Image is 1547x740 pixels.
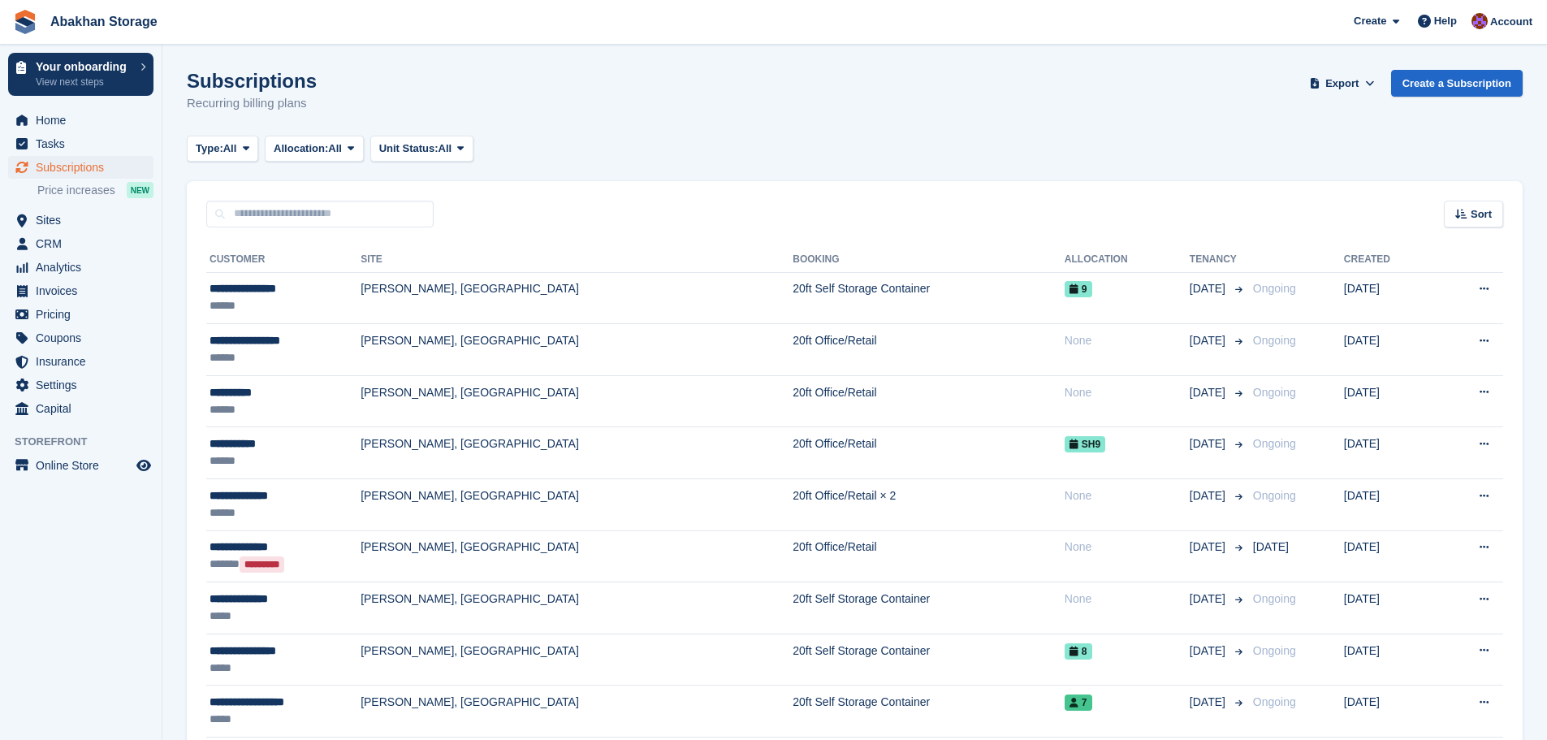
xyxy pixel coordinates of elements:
td: [DATE] [1344,686,1436,738]
td: [DATE] [1344,479,1436,531]
th: Booking [793,247,1065,273]
span: Price increases [37,183,115,198]
td: [DATE] [1344,375,1436,427]
span: Ongoing [1253,334,1296,347]
a: Your onboarding View next steps [8,53,153,96]
button: Allocation: All [265,136,364,162]
span: Ongoing [1253,644,1296,657]
div: NEW [127,182,153,198]
td: 20ft Self Storage Container [793,686,1065,738]
a: menu [8,132,153,155]
span: Ongoing [1253,282,1296,295]
span: Invoices [36,279,133,302]
th: Created [1344,247,1436,273]
span: Sort [1471,206,1492,223]
p: Your onboarding [36,61,132,72]
div: None [1065,539,1190,556]
span: Ongoing [1253,489,1296,502]
span: SH9 [1065,436,1105,452]
a: menu [8,327,153,349]
span: Export [1325,76,1359,92]
span: Ongoing [1253,592,1296,605]
a: menu [8,156,153,179]
a: menu [8,374,153,396]
span: Capital [36,397,133,420]
span: [DATE] [1190,487,1229,504]
span: 7 [1065,695,1092,711]
td: [PERSON_NAME], [GEOGRAPHIC_DATA] [361,582,793,634]
span: Ongoing [1253,695,1296,708]
div: None [1065,487,1190,504]
span: Home [36,109,133,132]
a: menu [8,209,153,232]
a: Abakhan Storage [44,8,164,35]
div: None [1065,384,1190,401]
span: [DATE] [1190,694,1229,711]
a: menu [8,232,153,255]
span: [DATE] [1253,540,1289,553]
div: None [1065,332,1190,349]
td: [PERSON_NAME], [GEOGRAPHIC_DATA] [361,634,793,686]
a: Price increases NEW [37,181,153,199]
span: Help [1434,13,1457,29]
span: Tasks [36,132,133,155]
td: [PERSON_NAME], [GEOGRAPHIC_DATA] [361,272,793,324]
th: Site [361,247,793,273]
td: 20ft Office/Retail [793,427,1065,479]
td: 20ft Self Storage Container [793,634,1065,686]
td: 20ft Office/Retail × 2 [793,479,1065,531]
span: [DATE] [1190,435,1229,452]
span: Create [1354,13,1386,29]
a: Create a Subscription [1391,70,1523,97]
a: Preview store [134,456,153,475]
span: [DATE] [1190,280,1229,297]
span: Type: [196,141,223,157]
td: [DATE] [1344,634,1436,686]
button: Export [1307,70,1378,97]
span: Ongoing [1253,437,1296,450]
span: [DATE] [1190,643,1229,660]
span: [DATE] [1190,332,1229,349]
button: Type: All [187,136,258,162]
span: All [439,141,452,157]
p: View next steps [36,75,132,89]
td: [PERSON_NAME], [GEOGRAPHIC_DATA] [361,427,793,479]
td: [DATE] [1344,582,1436,634]
span: Insurance [36,350,133,373]
span: Ongoing [1253,386,1296,399]
a: menu [8,109,153,132]
span: [DATE] [1190,384,1229,401]
a: menu [8,454,153,477]
h1: Subscriptions [187,70,317,92]
td: 20ft Office/Retail [793,530,1065,582]
span: Unit Status: [379,141,439,157]
td: [PERSON_NAME], [GEOGRAPHIC_DATA] [361,375,793,427]
span: Subscriptions [36,156,133,179]
p: Recurring billing plans [187,94,317,113]
span: Storefront [15,434,162,450]
span: 9 [1065,281,1092,297]
span: Allocation: [274,141,328,157]
td: [PERSON_NAME], [GEOGRAPHIC_DATA] [361,324,793,376]
span: Account [1490,14,1532,30]
td: 20ft Office/Retail [793,324,1065,376]
div: None [1065,591,1190,608]
span: All [223,141,237,157]
td: 20ft Office/Retail [793,375,1065,427]
td: [DATE] [1344,272,1436,324]
span: Pricing [36,303,133,326]
a: menu [8,279,153,302]
th: Allocation [1065,247,1190,273]
th: Tenancy [1190,247,1247,273]
img: stora-icon-8386f47178a22dfd0bd8f6a31ec36ba5ce8667c1dd55bd0f319d3a0aa187defe.svg [13,10,37,34]
span: Online Store [36,454,133,477]
button: Unit Status: All [370,136,473,162]
a: menu [8,303,153,326]
span: All [328,141,342,157]
td: [PERSON_NAME], [GEOGRAPHIC_DATA] [361,479,793,531]
a: menu [8,256,153,279]
span: [DATE] [1190,591,1229,608]
td: [DATE] [1344,427,1436,479]
td: 20ft Self Storage Container [793,582,1065,634]
span: Coupons [36,327,133,349]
